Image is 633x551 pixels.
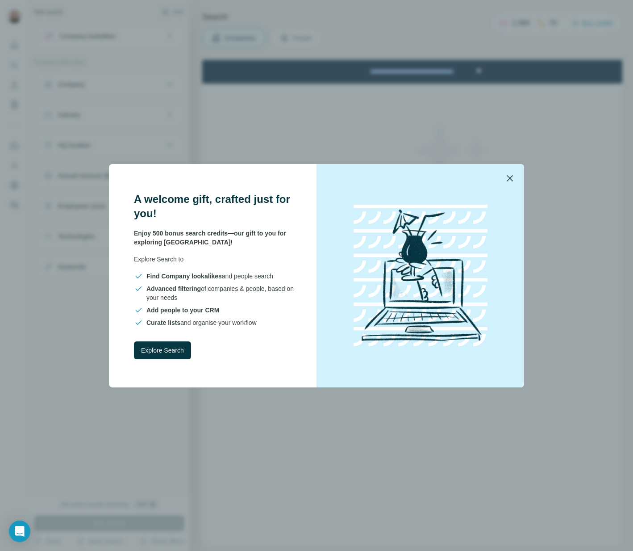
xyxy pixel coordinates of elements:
p: Explore Search to [134,255,295,264]
span: Curate lists [146,319,180,326]
span: Add people to your CRM [146,307,219,314]
span: Advanced filtering [146,285,201,292]
h3: A welcome gift, crafted just for you! [134,192,295,221]
span: and organise your workflow [146,318,257,327]
button: Explore Search [134,341,191,359]
span: of companies & people, based on your needs [146,284,295,302]
p: Enjoy 500 bonus search credits—our gift to you for exploring [GEOGRAPHIC_DATA]! [134,229,295,247]
div: Upgrade plan for full access to Surfe [146,2,272,21]
span: Find Company lookalikes [146,273,222,280]
span: Explore Search [141,346,184,355]
img: laptop [340,195,501,356]
div: Open Intercom Messenger [9,521,30,542]
span: and people search [146,272,273,281]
